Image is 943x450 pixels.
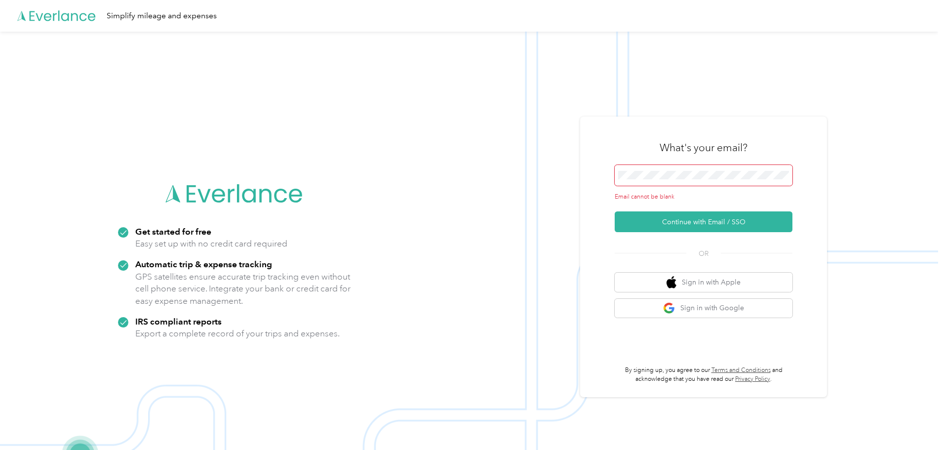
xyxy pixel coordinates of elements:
[615,299,792,318] button: google logoSign in with Google
[615,211,792,232] button: Continue with Email / SSO
[667,276,676,288] img: apple logo
[135,327,340,340] p: Export a complete record of your trips and expenses.
[135,259,272,269] strong: Automatic trip & expense tracking
[711,367,771,374] a: Terms and Conditions
[135,226,211,237] strong: Get started for free
[735,375,770,383] a: Privacy Policy
[107,10,217,22] div: Simplify mileage and expenses
[686,248,721,259] span: OR
[615,193,792,202] div: Email cannot be blank
[135,316,222,327] strong: IRS compliant reports
[135,238,287,250] p: Easy set up with no credit card required
[660,141,747,155] h3: What's your email?
[615,366,792,383] p: By signing up, you agree to our and acknowledge that you have read our .
[615,273,792,292] button: apple logoSign in with Apple
[135,271,351,307] p: GPS satellites ensure accurate trip tracking even without cell phone service. Integrate your bank...
[663,302,675,315] img: google logo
